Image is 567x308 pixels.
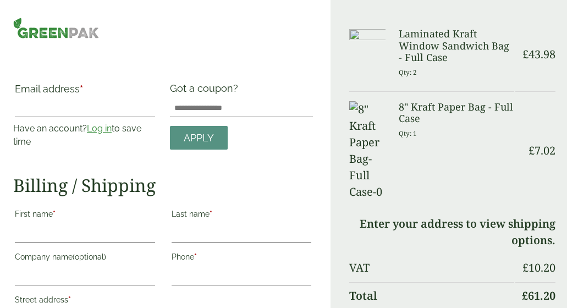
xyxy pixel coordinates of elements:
abbr: required [68,295,71,304]
span: (optional) [73,252,106,261]
bdi: 7.02 [529,143,555,158]
p: Have an account? to save time [13,122,157,148]
td: Enter your address to view shipping options. [349,211,555,254]
abbr: required [194,252,197,261]
label: Email address [15,84,155,100]
th: VAT [349,255,514,281]
a: Apply [170,126,228,150]
span: £ [522,47,529,62]
img: GreenPak Supplies [13,18,99,38]
bdi: 61.20 [522,288,555,303]
span: Apply [184,132,214,144]
h2: Billing / Shipping [13,175,313,196]
small: Qty: 1 [399,129,417,137]
label: Phone [172,249,312,268]
abbr: required [53,210,56,218]
label: Company name [15,249,155,268]
img: 8" Kraft Paper Bag-Full Case-0 [349,101,386,200]
span: £ [522,288,528,303]
bdi: 43.98 [522,47,555,62]
abbr: required [210,210,212,218]
label: Got a coupon? [170,82,243,100]
label: Last name [172,206,312,225]
h3: 8" Kraft Paper Bag - Full Case [399,101,514,125]
bdi: 10.20 [522,260,555,275]
h3: Laminated Kraft Window Sandwich Bag - Full Case [399,28,514,64]
label: First name [15,206,155,225]
abbr: required [80,83,83,95]
span: £ [522,260,529,275]
span: £ [529,143,535,158]
small: Qty: 2 [399,68,417,76]
a: Log in [87,123,112,134]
